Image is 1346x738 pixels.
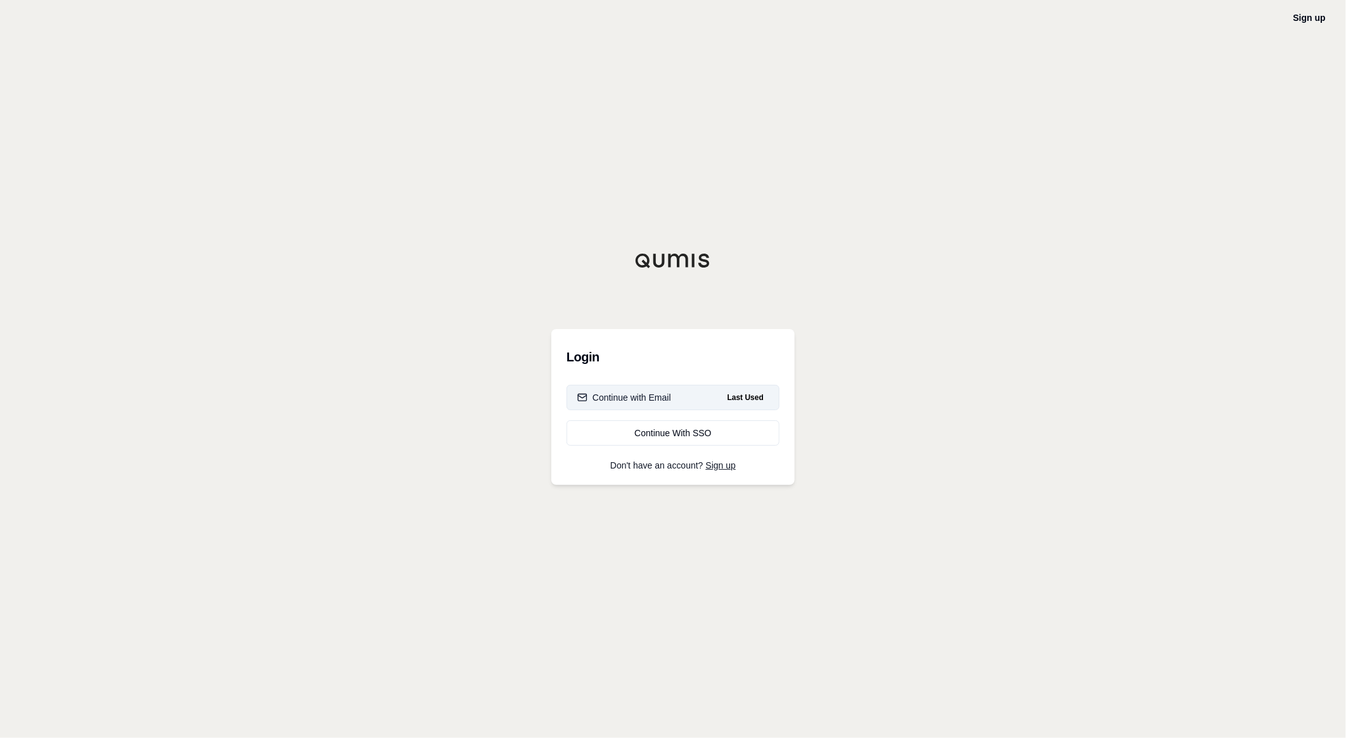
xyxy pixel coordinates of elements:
[577,391,671,404] div: Continue with Email
[567,344,779,370] h3: Login
[635,253,711,268] img: Qumis
[577,427,769,439] div: Continue With SSO
[1293,13,1326,23] a: Sign up
[722,390,769,405] span: Last Used
[706,460,736,470] a: Sign up
[567,420,779,446] a: Continue With SSO
[567,385,779,410] button: Continue with EmailLast Used
[567,461,779,470] p: Don't have an account?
